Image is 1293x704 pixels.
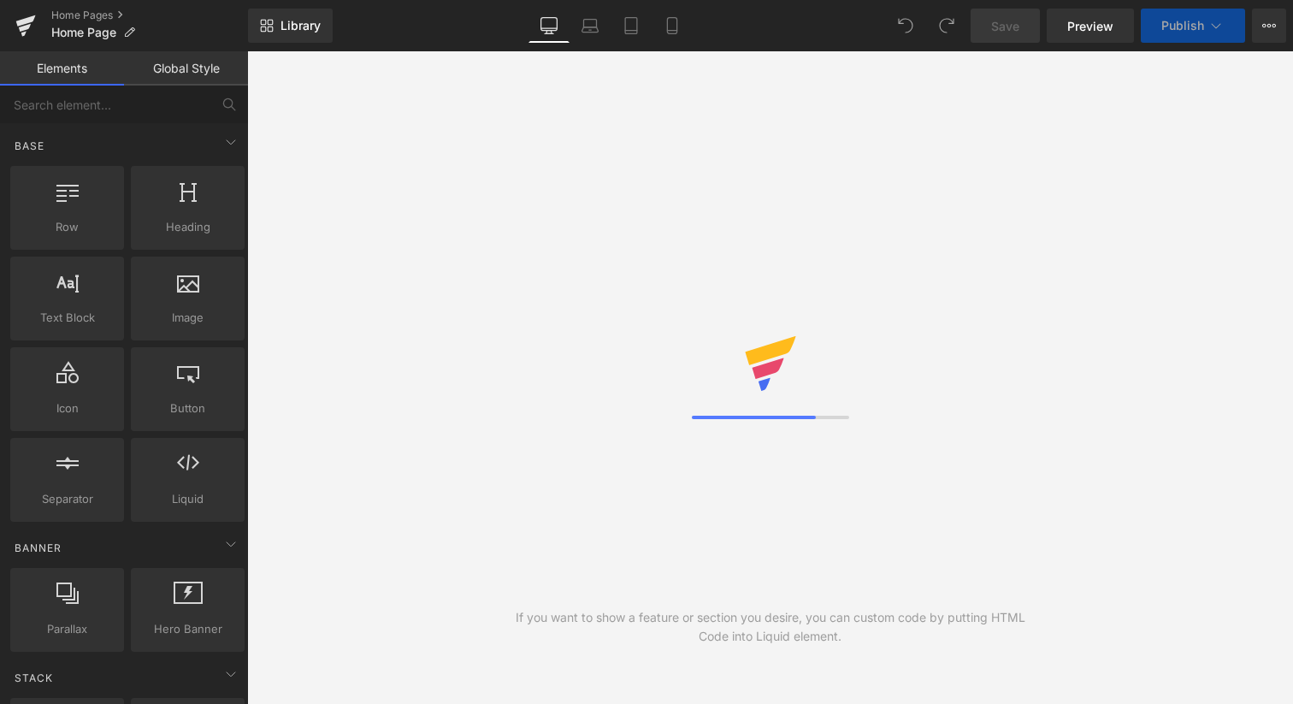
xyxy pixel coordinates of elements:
span: Button [136,399,239,417]
button: Publish [1141,9,1245,43]
button: Undo [889,9,923,43]
span: Parallax [15,620,119,638]
a: Laptop [570,9,611,43]
span: Image [136,309,239,327]
a: Tablet [611,9,652,43]
span: Liquid [136,490,239,508]
span: Icon [15,399,119,417]
span: Stack [13,670,55,686]
button: Redo [930,9,964,43]
div: If you want to show a feature or section you desire, you can custom code by putting HTML Code int... [509,608,1032,646]
span: Save [991,17,1019,35]
a: Mobile [652,9,693,43]
span: Separator [15,490,119,508]
a: Global Style [124,51,248,86]
span: Hero Banner [136,620,239,638]
a: Preview [1047,9,1134,43]
a: New Library [248,9,333,43]
span: Home Page [51,26,116,39]
span: Heading [136,218,239,236]
span: Library [280,18,321,33]
a: Home Pages [51,9,248,22]
a: Desktop [528,9,570,43]
span: Base [13,138,46,154]
span: Publish [1161,19,1204,33]
button: More [1252,9,1286,43]
span: Banner [13,540,63,556]
span: Text Block [15,309,119,327]
span: Preview [1067,17,1113,35]
span: Row [15,218,119,236]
